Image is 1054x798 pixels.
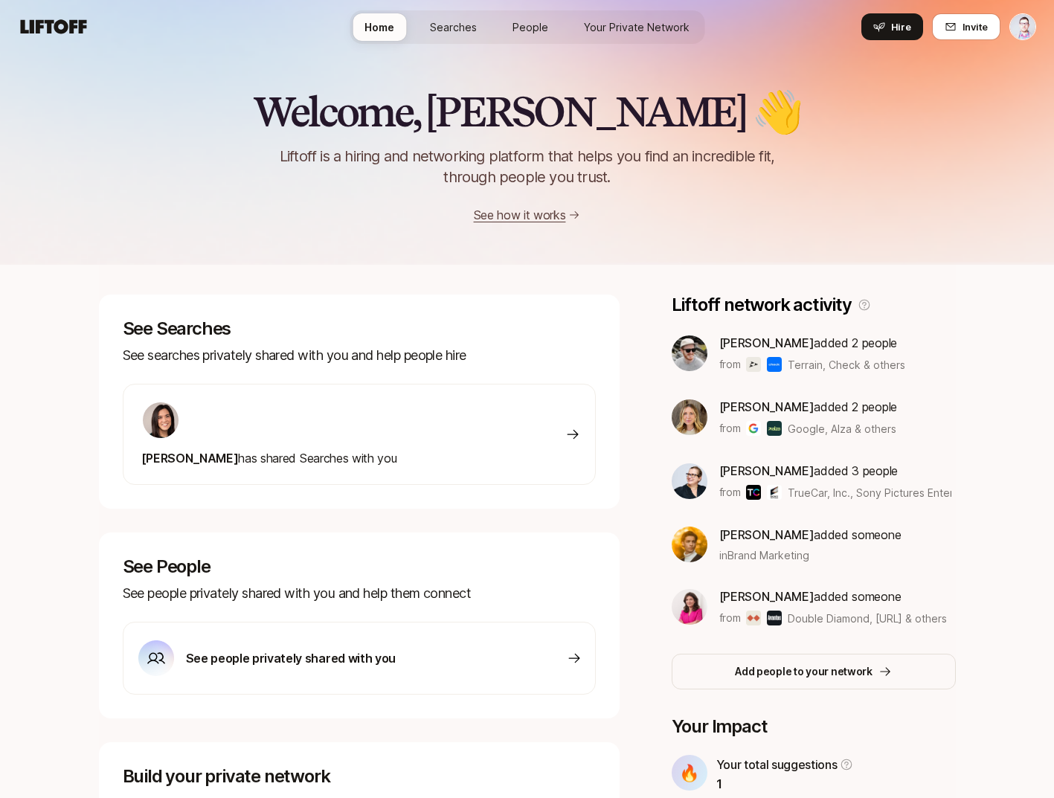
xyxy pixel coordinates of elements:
[767,421,782,436] img: Alza
[719,547,809,563] span: in Brand Marketing
[1010,14,1035,39] img: Ross Popoff-Walker
[364,19,394,35] span: Home
[719,483,741,501] p: from
[719,397,897,416] p: added 2 people
[672,755,707,791] div: 🔥
[716,755,838,774] p: Your total suggestions
[672,716,956,737] p: Your Impact
[746,421,761,436] img: Google
[141,451,397,466] span: has shared Searches with you
[672,295,852,315] p: Liftoff network activity
[719,419,741,437] p: from
[788,486,1041,499] span: TrueCar, Inc., Sony Pictures Entertainment & others
[891,19,911,34] span: Hire
[672,463,707,499] img: c9fdc6f7_fd49_4133_ae5a_6749e2d568be.jpg
[672,654,956,689] button: Add people to your network
[572,13,701,41] a: Your Private Network
[123,766,596,787] p: Build your private network
[672,589,707,625] img: 9e09e871_5697_442b_ae6e_b16e3f6458f8.jpg
[719,333,906,353] p: added 2 people
[672,399,707,435] img: f9fb6e99_f038_4030_a43b_0d724dd62938.jpg
[719,587,948,606] p: added someone
[584,19,690,35] span: Your Private Network
[474,207,566,222] a: See how it works
[767,357,782,372] img: Check
[719,589,814,604] span: [PERSON_NAME]
[353,13,406,41] a: Home
[767,485,782,500] img: Sony Pictures Entertainment
[261,146,794,187] p: Liftoff is a hiring and networking platform that helps you find an incredible fit, through people...
[719,609,741,627] p: from
[143,402,179,438] img: 71d7b91d_d7cb_43b4_a7ea_a9b2f2cc6e03.jpg
[418,13,489,41] a: Searches
[788,357,905,373] span: Terrain, Check & others
[788,421,896,437] span: Google, Alza & others
[932,13,1000,40] button: Invite
[861,13,923,40] button: Hire
[123,318,596,339] p: See Searches
[719,399,814,414] span: [PERSON_NAME]
[963,19,988,34] span: Invite
[767,611,782,625] img: Avantos.ai
[430,19,477,35] span: Searches
[719,355,741,373] p: from
[788,612,947,625] span: Double Diamond, [URL] & others
[253,89,801,134] h2: Welcome, [PERSON_NAME] 👋
[746,485,761,500] img: TrueCar, Inc.
[501,13,560,41] a: People
[719,525,902,544] p: added someone
[123,345,596,366] p: See searches privately shared with you and help people hire
[672,335,707,371] img: 309eadd5_a888_45ff_9bfc_191f45ad34bd.jfif
[123,583,596,604] p: See people privately shared with you and help them connect
[141,451,239,466] span: [PERSON_NAME]
[719,463,814,478] span: [PERSON_NAME]
[716,774,854,794] p: 1
[719,527,814,542] span: [PERSON_NAME]
[735,663,873,680] p: Add people to your network
[719,461,952,480] p: added 3 people
[512,19,548,35] span: People
[746,357,761,372] img: Terrain
[186,649,396,668] p: See people privately shared with you
[746,611,761,625] img: Double Diamond
[719,335,814,350] span: [PERSON_NAME]
[123,556,596,577] p: See People
[1009,13,1036,40] button: Ross Popoff-Walker
[672,527,707,562] img: c749752d_5ea4_4c6b_8935_6918de9c0300.jpg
